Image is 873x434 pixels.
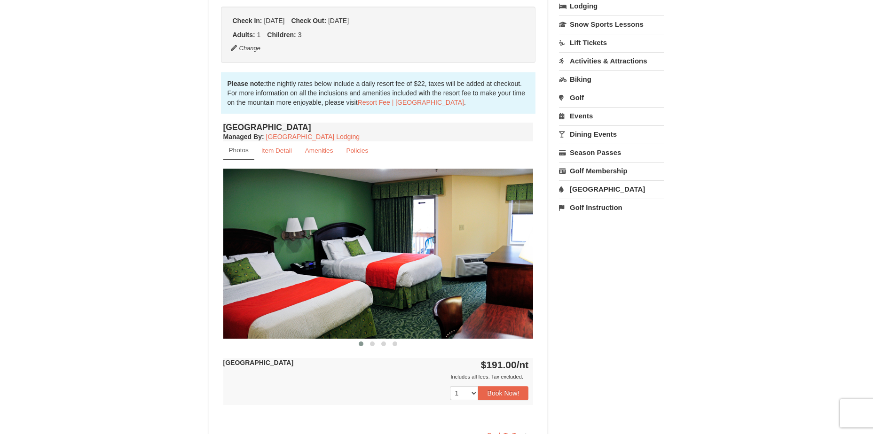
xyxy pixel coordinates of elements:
small: Photos [229,147,249,154]
small: Amenities [305,147,333,154]
span: /nt [517,359,529,370]
a: Golf Membership [559,162,664,179]
button: Book Now! [478,386,529,400]
strong: [GEOGRAPHIC_DATA] [223,359,294,366]
a: Dining Events [559,125,664,143]
a: Activities & Attractions [559,52,664,70]
a: Season Passes [559,144,664,161]
div: Includes all fees. Tax excluded. [223,372,529,381]
strong: Check Out: [291,17,326,24]
span: [DATE] [264,17,284,24]
strong: Please note: [228,80,266,87]
a: Golf [559,89,664,106]
a: Lift Tickets [559,34,664,51]
a: Biking [559,70,664,88]
div: the nightly rates below include a daily resort fee of $22, taxes will be added at checkout. For m... [221,72,536,114]
small: Policies [346,147,368,154]
a: Golf Instruction [559,199,664,216]
span: Managed By [223,133,262,140]
button: Change [230,43,261,54]
strong: : [223,133,264,140]
a: Events [559,107,664,124]
span: 1 [257,31,261,39]
a: Snow Sports Lessons [559,15,664,33]
strong: $191.00 [481,359,529,370]
a: Resort Fee | [GEOGRAPHIC_DATA] [358,99,464,106]
a: Amenities [299,141,339,160]
h4: [GEOGRAPHIC_DATA] [223,123,534,132]
strong: Children: [267,31,296,39]
a: Photos [223,141,254,160]
a: Policies [340,141,374,160]
strong: Check In: [233,17,262,24]
a: [GEOGRAPHIC_DATA] [559,180,664,198]
small: Item Detail [261,147,292,154]
img: 18876286-41-233aa5f3.jpg [223,169,534,338]
span: [DATE] [328,17,349,24]
a: Item Detail [255,141,298,160]
a: [GEOGRAPHIC_DATA] Lodging [266,133,360,140]
span: 3 [298,31,302,39]
strong: Adults: [233,31,255,39]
